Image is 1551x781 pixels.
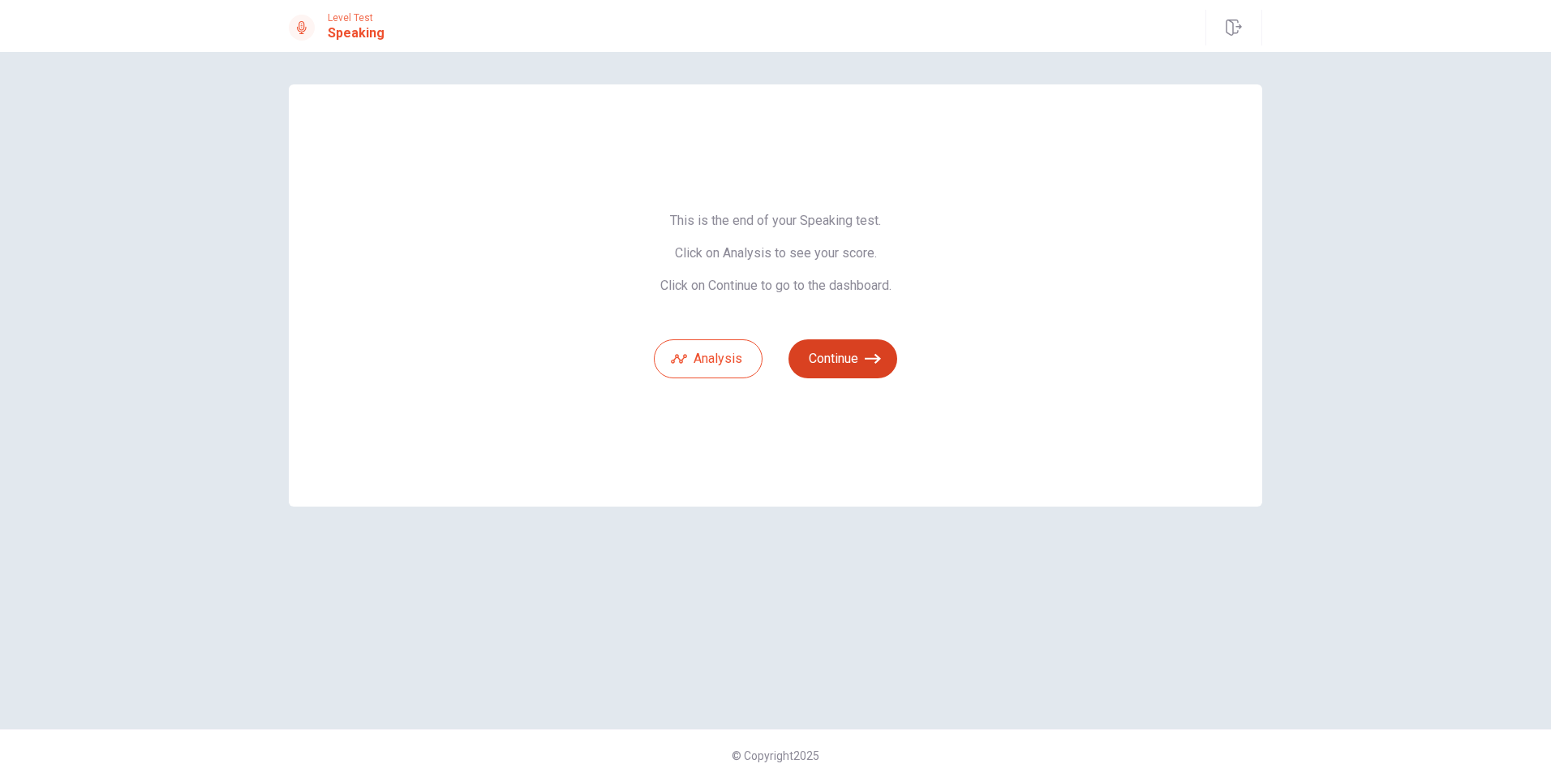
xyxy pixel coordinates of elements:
[654,213,897,294] span: This is the end of your Speaking test. Click on Analysis to see your score. Click on Continue to ...
[328,24,385,43] h1: Speaking
[732,749,819,762] span: © Copyright 2025
[654,339,763,378] button: Analysis
[328,12,385,24] span: Level Test
[788,339,897,378] button: Continue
